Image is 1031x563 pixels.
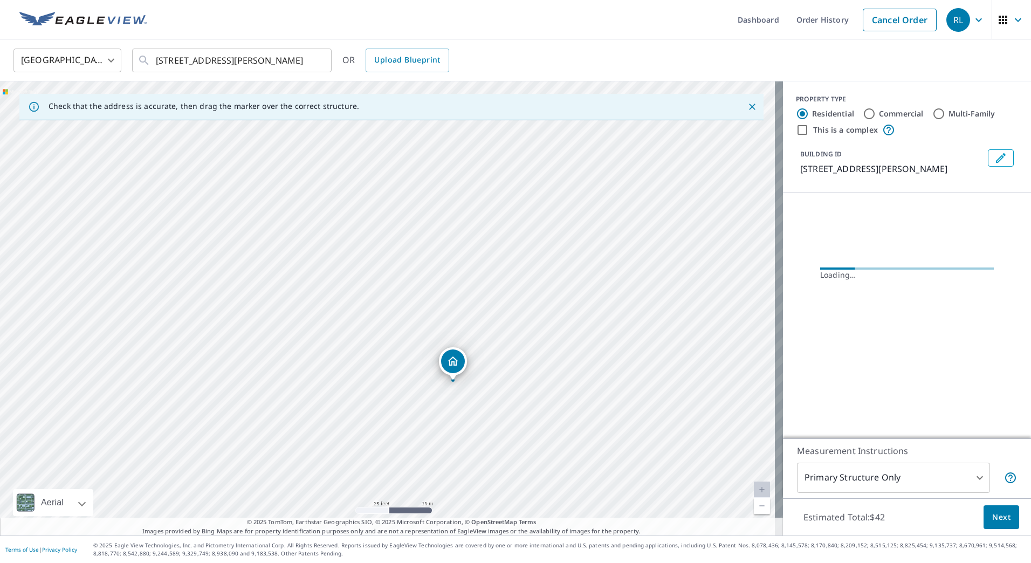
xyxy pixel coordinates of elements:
input: Search by address or latitude-longitude [156,45,310,75]
span: Upload Blueprint [374,53,440,67]
p: Measurement Instructions [797,444,1017,457]
button: Close [745,100,759,114]
label: Commercial [879,108,924,119]
span: Your report will include only the primary structure on the property. For example, a detached gara... [1004,471,1017,484]
a: Terms of Use [5,546,39,553]
a: Terms [519,518,537,526]
a: Privacy Policy [42,546,77,553]
button: Edit building 1 [988,149,1014,167]
label: Multi-Family [948,108,995,119]
div: Dropped pin, building 1, Residential property, 2981 Deer Point Dr Johns Island, SC 29455 [439,347,467,381]
p: BUILDING ID [800,149,842,159]
div: Loading… [820,270,994,280]
div: RL [946,8,970,32]
a: Current Level 20, Zoom In Disabled [754,482,770,498]
img: EV Logo [19,12,147,28]
p: Check that the address is accurate, then drag the marker over the correct structure. [49,101,359,111]
p: © 2025 Eagle View Technologies, Inc. and Pictometry International Corp. All Rights Reserved. Repo... [93,541,1026,558]
p: | [5,546,77,553]
span: © 2025 TomTom, Earthstar Geographics SIO, © 2025 Microsoft Corporation, © [247,518,537,527]
a: Cancel Order [863,9,937,31]
span: Next [992,511,1011,524]
div: Aerial [38,489,67,516]
label: Residential [812,108,854,119]
a: Upload Blueprint [366,49,449,72]
div: OR [342,49,449,72]
div: PROPERTY TYPE [796,94,1018,104]
div: Primary Structure Only [797,463,990,493]
p: Estimated Total: $42 [795,505,893,529]
div: [GEOGRAPHIC_DATA] [13,45,121,75]
p: [STREET_ADDRESS][PERSON_NAME] [800,162,984,175]
label: This is a complex [813,125,878,135]
a: Current Level 20, Zoom Out [754,498,770,514]
a: OpenStreetMap [471,518,517,526]
div: Aerial [13,489,93,516]
button: Next [984,505,1019,530]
